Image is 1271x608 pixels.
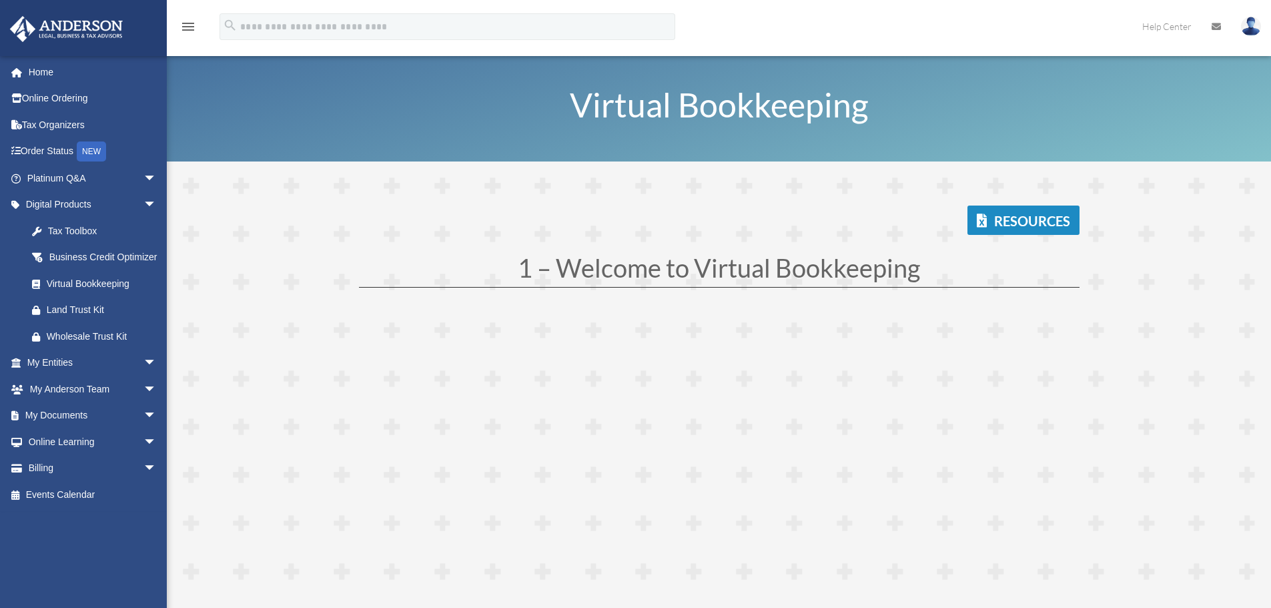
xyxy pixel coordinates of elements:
div: Wholesale Trust Kit [47,328,160,345]
span: arrow_drop_down [143,192,170,219]
a: Events Calendar [9,481,177,508]
div: Tax Toolbox [47,223,160,240]
h1: 1 – Welcome to Virtual Bookkeeping [359,255,1080,287]
span: arrow_drop_down [143,350,170,377]
a: Order StatusNEW [9,138,177,166]
a: Home [9,59,177,85]
a: My Anderson Teamarrow_drop_down [9,376,177,402]
a: Virtual Bookkeeping [19,270,170,297]
div: Virtual Bookkeeping [47,276,153,292]
a: Online Learningarrow_drop_down [9,428,177,455]
i: menu [180,19,196,35]
a: My Entitiesarrow_drop_down [9,350,177,376]
div: Business Credit Optimizer [47,249,160,266]
i: search [223,18,238,33]
a: menu [180,23,196,35]
span: arrow_drop_down [143,165,170,192]
div: NEW [77,141,106,162]
span: arrow_drop_down [143,455,170,483]
img: Anderson Advisors Platinum Portal [6,16,127,42]
a: Platinum Q&Aarrow_drop_down [9,165,177,192]
a: Land Trust Kit [19,297,177,324]
span: Virtual Bookkeeping [570,85,869,125]
a: Tax Toolbox [19,218,177,244]
a: Wholesale Trust Kit [19,323,177,350]
div: Land Trust Kit [47,302,160,318]
span: arrow_drop_down [143,428,170,456]
a: Digital Productsarrow_drop_down [9,192,177,218]
a: Billingarrow_drop_down [9,455,177,482]
a: Online Ordering [9,85,177,112]
span: arrow_drop_down [143,402,170,430]
a: Resources [967,206,1080,235]
a: Business Credit Optimizer [19,244,177,271]
img: User Pic [1241,17,1261,36]
a: My Documentsarrow_drop_down [9,402,177,429]
a: Tax Organizers [9,111,177,138]
span: arrow_drop_down [143,376,170,403]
